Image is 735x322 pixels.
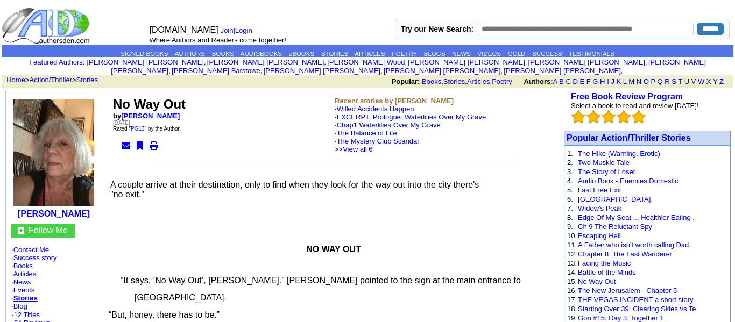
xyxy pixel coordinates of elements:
[579,77,584,85] a: E
[578,168,635,176] a: The Story of Loser
[18,209,90,218] a: [PERSON_NAME]
[578,241,691,249] a: A Father who isn't worth calling Dad,
[175,51,205,57] a: AUTHORS
[553,77,557,85] a: A
[492,77,512,85] a: Poetry
[171,68,172,74] font: i
[13,254,57,262] a: Success story
[578,186,621,194] a: Last Free Exit
[567,168,573,176] font: 3.
[567,232,577,240] font: 10.
[578,314,663,322] a: Gon #15: Day 3; Together 1
[578,195,653,203] a: [GEOGRAPHIC_DATA].
[578,277,616,285] a: No Way Out
[337,121,441,129] a: Chap1 Waterlilies Over My Grave
[567,296,577,304] font: 17.
[13,262,33,270] a: Books
[578,149,660,158] a: The Hike (Warning, Erotic)
[337,105,414,113] a: Willed Accidents Happen
[665,77,669,85] a: R
[407,60,408,66] font: i
[355,51,385,57] a: ARTICLES
[647,60,648,66] font: i
[567,177,573,185] font: 4.
[698,77,704,85] a: W
[76,76,98,84] a: Stories
[212,51,234,57] a: BOOKS
[567,287,577,295] font: 16.
[567,213,573,221] font: 8.
[578,159,630,167] a: Two Muskie Tale
[264,67,380,75] a: [PERSON_NAME] [PERSON_NAME]
[567,305,577,313] font: 18.
[651,77,655,85] a: P
[569,51,614,57] a: TESTIMONIALS
[327,58,405,66] a: [PERSON_NAME] Wood
[121,112,180,120] a: [PERSON_NAME]
[392,77,733,85] font: , , ,
[567,195,573,203] font: 6.
[567,159,573,167] font: 2.
[111,58,706,75] a: [PERSON_NAME] [PERSON_NAME]
[206,60,207,66] font: i
[335,129,419,153] font: ·
[3,76,98,84] font: > >
[528,58,645,66] a: [PERSON_NAME] [PERSON_NAME]
[13,302,27,310] a: Blog
[559,77,564,85] a: B
[29,226,68,235] font: Follow Me
[567,241,577,249] font: 11.
[335,97,454,105] b: Recent stories by [PERSON_NAME]
[617,77,621,85] a: K
[578,287,681,295] a: The New Jerusalem - Chapter 5 -
[18,227,24,234] img: gc.jpg
[691,77,696,85] a: V
[6,76,25,84] a: Home
[337,137,419,145] a: The Mystery Club Scandal
[672,77,676,85] a: S
[113,97,186,111] font: No Way Out
[326,60,327,66] font: i
[221,26,234,34] a: Join
[29,58,83,66] a: Featured Authors
[289,51,314,57] a: eBOOKS
[611,77,614,85] a: J
[567,259,577,267] font: 13.
[527,60,528,66] font: i
[13,246,49,254] a: Contact Me
[578,223,652,231] a: Ch 9 The Reluctant Spy
[113,126,181,132] font: Rated " " by the Author.
[628,77,634,85] a: M
[321,51,348,57] a: STORIES
[657,77,662,85] a: Q
[567,204,573,212] font: 7.
[719,77,724,85] a: Z
[392,77,420,85] b: Popular:
[335,121,441,153] font: ·
[337,113,486,121] a: EXCERPT: Prologue: Waterlilies Over My Grave
[343,145,372,153] a: View all 6
[617,110,631,124] img: bigemptystars.png
[644,77,649,85] a: O
[578,213,695,221] a: Edge Of My Seat ... Healthier Eating .
[503,68,504,74] font: i
[113,120,130,126] font: [DATE]
[383,68,384,74] font: i
[467,77,490,85] a: Articles
[571,92,683,101] a: Free Book Review Program
[110,180,479,199] font: A couple arrive at their destination, only to find when they look for the way out into the city t...
[131,126,145,132] a: PG13
[172,67,260,75] a: [PERSON_NAME] Barstowe
[13,278,31,286] a: News
[14,311,40,319] a: 12 Titles
[2,7,92,45] img: logo_ad.gif
[241,51,282,57] a: AUDIOBOOKS
[637,77,641,85] a: N
[567,149,573,158] font: 1.
[443,77,465,85] a: Stories
[567,186,573,194] font: 5.
[408,58,525,66] a: [PERSON_NAME] [PERSON_NAME]
[571,102,699,110] font: Select a book to read and review [DATE]!
[392,51,417,57] a: POETRY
